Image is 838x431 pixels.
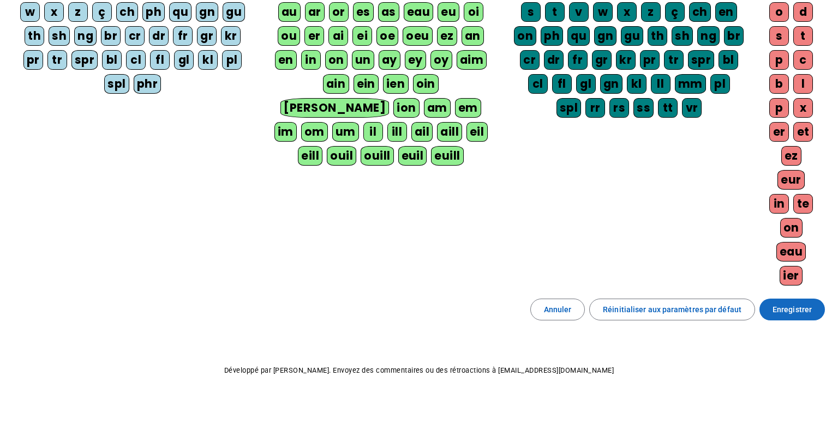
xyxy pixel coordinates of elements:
[793,2,813,22] div: d
[116,2,138,22] div: ch
[327,146,356,166] div: ouil
[438,2,459,22] div: eu
[466,122,488,142] div: eil
[149,26,169,46] div: dr
[576,74,596,94] div: gl
[544,50,564,70] div: dr
[545,2,565,22] div: t
[142,2,165,22] div: ph
[697,26,720,46] div: ng
[44,2,64,22] div: x
[724,26,744,46] div: br
[780,266,803,286] div: ier
[174,50,194,70] div: gl
[150,50,170,70] div: fl
[616,50,636,70] div: kr
[777,170,805,190] div: eur
[682,98,702,118] div: vr
[104,74,129,94] div: spl
[780,218,803,238] div: on
[298,146,322,166] div: eill
[379,50,400,70] div: ay
[20,2,40,22] div: w
[769,74,789,94] div: b
[102,50,122,70] div: bl
[648,26,667,46] div: th
[68,2,88,22] div: z
[793,194,813,214] div: te
[403,26,433,46] div: oeu
[793,122,813,142] div: et
[569,2,589,22] div: v
[759,299,825,320] button: Enregistrer
[278,2,301,22] div: au
[431,146,463,166] div: euill
[404,2,434,22] div: eau
[621,26,643,46] div: gu
[552,74,572,94] div: fl
[352,26,372,46] div: ei
[393,98,420,118] div: ion
[658,98,678,118] div: tt
[101,26,121,46] div: br
[405,50,426,70] div: ey
[769,98,789,118] div: p
[49,26,70,46] div: sh
[462,26,484,46] div: an
[383,74,409,94] div: ien
[672,26,693,46] div: sh
[769,26,789,46] div: s
[9,364,829,377] p: Développé par [PERSON_NAME]. Envoyez des commentaires ou des rétroactions à [EMAIL_ADDRESS][DOMAI...
[617,2,637,22] div: x
[413,74,439,94] div: oin
[92,2,112,22] div: ç
[594,26,616,46] div: gn
[567,26,590,46] div: qu
[773,303,812,316] span: Enregistrer
[520,50,540,70] div: cr
[664,50,684,70] div: tr
[528,74,548,94] div: cl
[514,26,536,46] div: on
[222,50,242,70] div: pl
[305,2,325,22] div: ar
[332,122,359,142] div: um
[793,26,813,46] div: t
[609,98,629,118] div: rs
[398,146,427,166] div: euil
[665,2,685,22] div: ç
[221,26,241,46] div: kr
[544,303,572,316] span: Annuler
[361,146,393,166] div: ouill
[387,122,407,142] div: ill
[710,74,730,94] div: pl
[169,2,191,22] div: qu
[354,74,379,94] div: ein
[781,146,801,166] div: ez
[411,122,433,142] div: ail
[74,26,97,46] div: ng
[589,299,755,320] button: Réinitialiser aux paramètres par défaut
[173,26,193,46] div: fr
[274,122,297,142] div: im
[325,50,348,70] div: on
[530,299,585,320] button: Annuler
[328,26,348,46] div: ai
[600,74,622,94] div: gn
[71,50,98,70] div: spr
[223,2,245,22] div: gu
[556,98,582,118] div: spl
[464,2,483,22] div: oi
[134,74,161,94] div: phr
[593,2,613,22] div: w
[275,50,297,70] div: en
[793,50,813,70] div: c
[301,50,321,70] div: in
[675,74,706,94] div: mm
[521,2,541,22] div: s
[455,98,481,118] div: em
[633,98,654,118] div: ss
[719,50,738,70] div: bl
[352,50,374,70] div: un
[47,50,67,70] div: tr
